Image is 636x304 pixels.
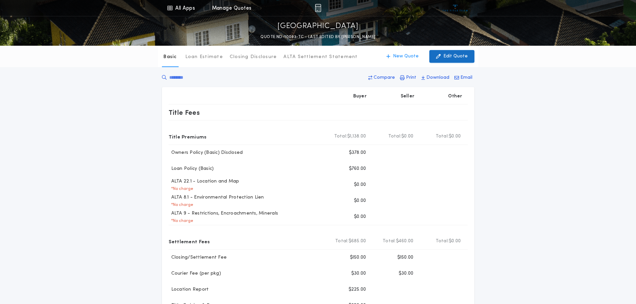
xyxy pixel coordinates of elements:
[396,238,414,245] span: $460.00
[277,21,359,32] p: [GEOGRAPHIC_DATA]
[334,133,348,140] b: Total:
[169,254,227,261] p: Closing/Settlement Fee
[436,133,449,140] b: Total:
[349,238,366,245] span: $685.00
[443,53,468,60] p: Edit Quote
[169,166,214,172] p: Loan Policy (Basic)
[401,93,415,100] p: Seller
[315,4,321,12] img: img
[449,238,461,245] span: $0.00
[436,238,449,245] b: Total:
[347,133,366,140] span: $1,138.00
[169,286,209,293] p: Location Report
[388,133,402,140] b: Total:
[398,72,418,84] button: Print
[380,50,425,63] button: New Quote
[283,54,358,60] p: ALTA Settlement Statement
[354,182,366,188] p: $0.00
[169,236,210,247] p: Settlement Fees
[393,53,419,60] p: New Quote
[429,50,474,63] button: Edit Quote
[426,74,449,81] p: Download
[169,194,264,201] p: ALTA 8.1 - Environmental Protection Lien
[366,72,397,84] button: Compare
[351,270,366,277] p: $30.00
[350,254,366,261] p: $150.00
[169,149,243,156] p: Owners Policy (Basic) Disclosed
[349,286,366,293] p: $225.00
[169,270,221,277] p: Courier Fee (per pkg)
[169,218,194,224] p: * No charge
[443,5,468,11] img: vs-icon
[460,74,472,81] p: Email
[349,149,366,156] p: $378.00
[169,186,194,192] p: * No charge
[169,107,200,118] p: Title Fees
[335,238,349,245] b: Total:
[448,93,462,100] p: Other
[354,198,366,204] p: $0.00
[397,254,414,261] p: $150.00
[169,210,278,217] p: ALTA 9 - Restrictions, Encroachments, Minerals
[383,238,396,245] b: Total:
[449,133,461,140] span: $0.00
[354,214,366,220] p: $0.00
[169,202,194,208] p: * No charge
[169,131,207,142] p: Title Premiums
[399,270,414,277] p: $30.00
[401,133,413,140] span: $0.00
[349,166,366,172] p: $760.00
[163,54,177,60] p: Basic
[185,54,223,60] p: Loan Estimate
[452,72,474,84] button: Email
[260,34,375,40] p: QUOTE ND-10093-TC - LAST EDITED BY [PERSON_NAME]
[419,72,451,84] button: Download
[406,74,416,81] p: Print
[374,74,395,81] p: Compare
[169,178,239,185] p: ALTA 22.1 - Location and Map
[230,54,277,60] p: Closing Disclosure
[353,93,367,100] p: Buyer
